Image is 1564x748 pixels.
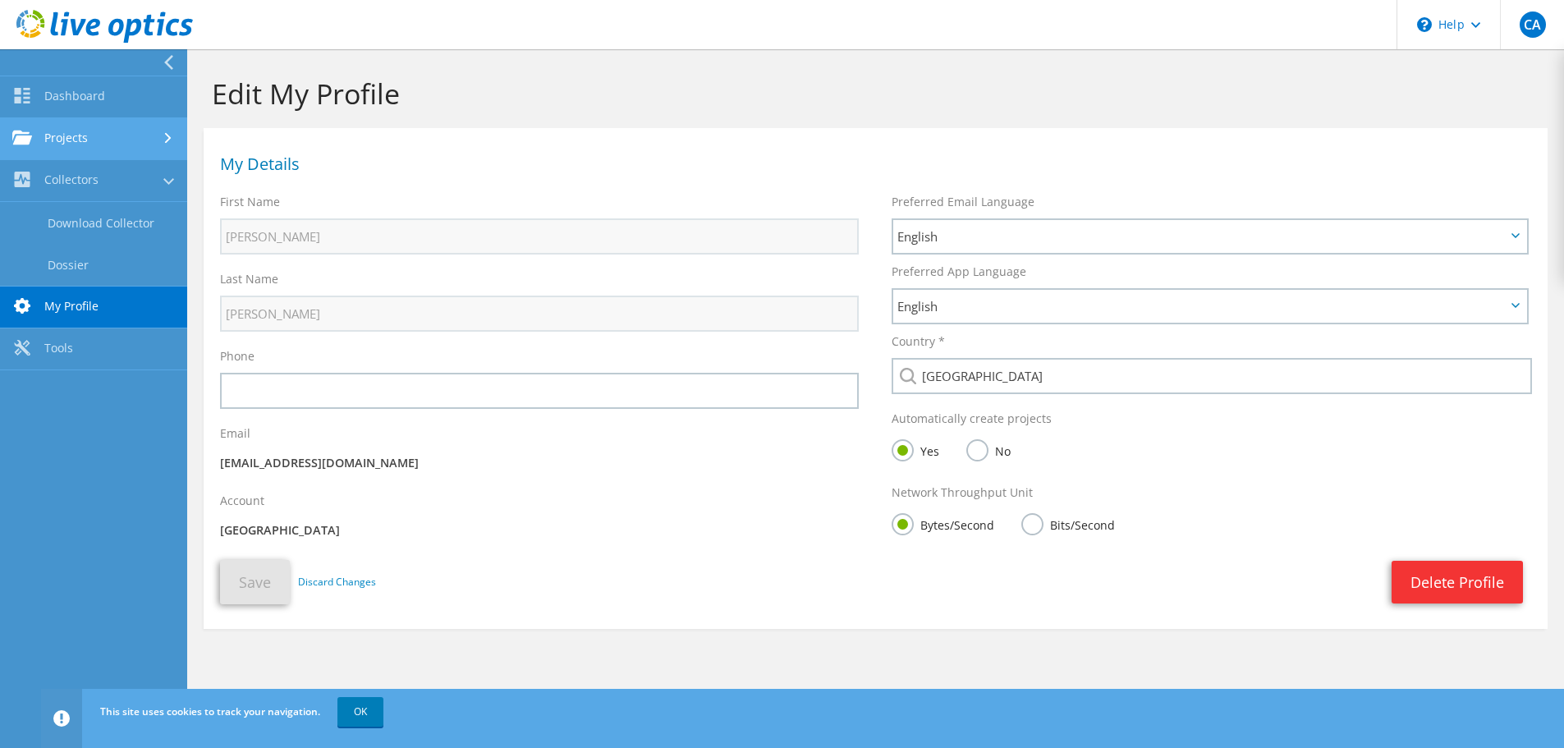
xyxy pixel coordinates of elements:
span: English [897,227,1506,246]
p: [EMAIL_ADDRESS][DOMAIN_NAME] [220,454,859,472]
a: Delete Profile [1392,561,1523,603]
label: Account [220,493,264,509]
span: CA [1520,11,1546,38]
label: Bits/Second [1021,513,1115,534]
label: Yes [892,439,939,460]
label: Automatically create projects [892,411,1052,427]
svg: \n [1417,17,1432,32]
label: Preferred App Language [892,264,1026,280]
span: This site uses cookies to track your navigation. [100,704,320,718]
label: First Name [220,194,280,210]
label: Preferred Email Language [892,194,1034,210]
label: Last Name [220,271,278,287]
label: Bytes/Second [892,513,994,534]
label: Phone [220,348,255,365]
button: Save [220,560,290,604]
h1: Edit My Profile [212,76,1531,111]
label: Email [220,425,250,442]
a: Discard Changes [298,573,376,591]
label: No [966,439,1011,460]
label: Network Throughput Unit [892,484,1033,501]
span: English [897,296,1506,316]
a: OK [337,697,383,727]
label: Country * [892,333,945,350]
h1: My Details [220,156,1523,172]
p: [GEOGRAPHIC_DATA] [220,521,859,539]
